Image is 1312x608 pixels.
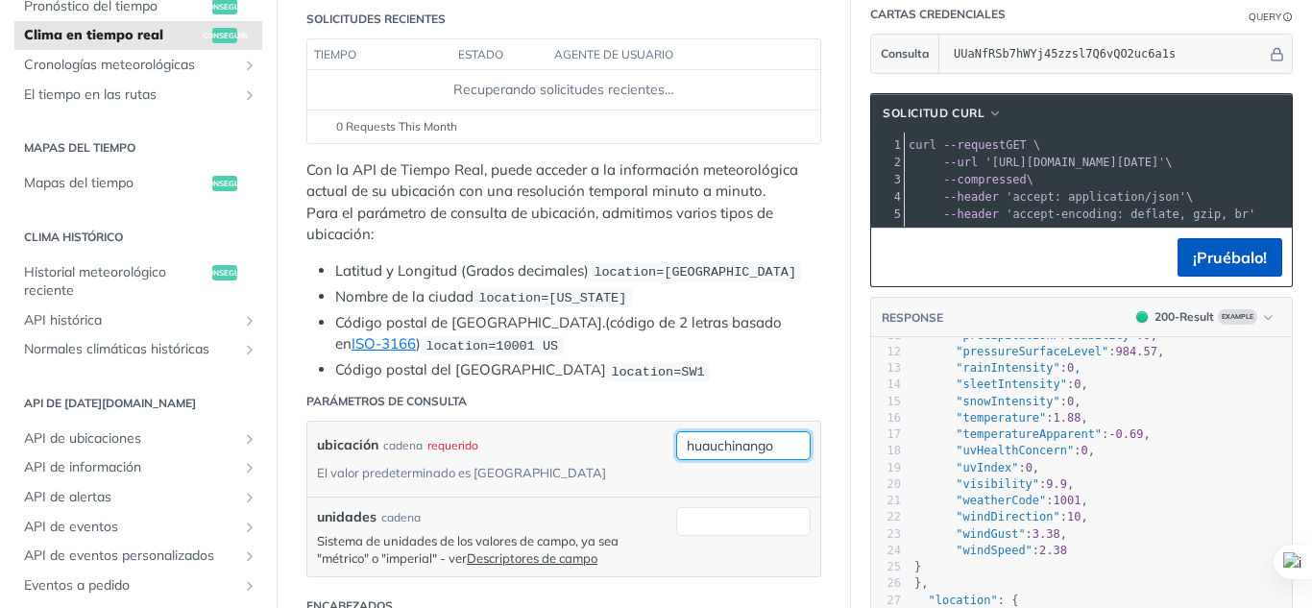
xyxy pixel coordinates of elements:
font: API histórica [24,311,102,328]
div: 26 [871,575,901,592]
div: Query [1249,10,1281,24]
span: "pressureSurfaceLevel" [956,345,1108,358]
span: : , [914,345,1164,358]
span: }, [914,576,929,590]
span: : , [914,494,1088,507]
font: Mapas del tiempo [24,174,134,191]
a: Historial meteorológico recienteconseguir [14,258,262,305]
span: "weatherCode" [956,494,1046,507]
span: "windGust" [956,527,1025,541]
span: 'accept-encoding: deflate, gzip, br' [1006,207,1255,221]
font: conseguir [203,268,248,278]
font: Código postal de [GEOGRAPHIC_DATA]. [335,313,605,331]
div: 21 [871,493,901,509]
span: 1001 [1054,494,1081,507]
span: : , [914,328,1157,342]
span: "snowIntensity" [956,395,1059,408]
font: tiempo [314,47,356,61]
span: "uvHealthConcern" [956,444,1074,457]
div: 2 [871,154,904,171]
font: ubicación [317,436,378,453]
div: 5 [871,206,904,223]
font: estado [458,47,503,61]
a: Cronologías meteorológicasMostrar subpáginas para Cronologías del tiempo [14,51,262,80]
font: Eventos a pedido [24,576,130,594]
font: Normales climáticas históricas [24,340,209,357]
a: ISO-3166 [352,334,416,353]
span: - [1108,427,1115,441]
span: \ [909,173,1033,186]
font: API de información [24,458,141,475]
div: 14 [871,377,901,393]
span: : [914,544,1067,557]
font: unidades [317,508,377,525]
font: cadena [383,438,423,452]
span: : , [914,477,1074,491]
div: 1 [871,136,904,154]
button: Mostrar subpáginas para Normales climáticas históricas [242,342,257,357]
div: 13 [871,360,901,377]
a: API de alertasMostrar subpáginas para la API de alertas [14,483,262,512]
button: Mostrar subpáginas para la API histórica [242,313,257,328]
a: API históricaMostrar subpáginas para la API histórica [14,306,262,335]
a: Clima en tiempo realconseguir [14,21,262,50]
span: 'accept: application/json' [1006,190,1186,204]
font: conseguir [203,2,248,12]
span: location=[US_STATE] [478,291,626,305]
span: --url [943,156,978,169]
a: Mapas del tiempoconseguir [14,169,262,198]
span: 0 [1067,361,1074,375]
span: 0 [1026,461,1033,474]
span: 10 [1067,510,1081,523]
span: : , [914,361,1081,375]
div: 15 [871,394,901,410]
button: Mostrar subpáginas para eventos a pedido [242,578,257,594]
font: El valor predeterminado es [GEOGRAPHIC_DATA] [317,465,606,480]
div: 4 [871,188,904,206]
font: Latitud y Longitud (Grados decimales) [335,261,589,280]
span: : , [914,395,1081,408]
input: apikey [944,35,1267,73]
span: --header [943,190,999,204]
button: Copiar al portapapeles [881,243,908,272]
button: 200200-ResultExample [1127,307,1282,327]
font: API de eventos personalizados [24,547,214,564]
span: "temperature" [956,411,1046,425]
button: Mostrar subpáginas para Cronologías del tiempo [242,58,257,73]
div: 200 - Result [1154,308,1214,326]
span: 9.9 [1046,477,1067,491]
span: 3.38 [1033,527,1060,541]
button: Mostrar subpáginas de El tiempo en las rutas [242,87,257,103]
span: "sleetIntensity" [956,377,1067,391]
span: : , [914,461,1039,474]
div: 20 [871,476,901,493]
button: Consulta [871,35,939,73]
span: 0 [1074,377,1081,391]
font: Sistema de unidades de los valores de campo, ya sea "métrico" o "imperial" - ver [317,533,619,566]
a: El tiempo en las rutasMostrar subpáginas de El tiempo en las rutas [14,81,262,109]
font: Nombre de la ciudad [335,287,474,305]
font: Mapas del tiempo [24,140,135,155]
span: GET \ [909,138,1040,152]
span: : , [914,377,1088,391]
font: API de [DATE][DOMAIN_NAME] [24,396,196,410]
span: Example [1218,309,1257,325]
span: 0 Requests This Month [336,118,457,135]
span: location=SW1 [611,364,704,378]
div: 12 [871,344,901,360]
font: conseguir [203,179,248,188]
a: Descriptores de campo [467,550,597,566]
font: API de ubicaciones [24,429,141,447]
font: ) [416,334,421,353]
span: --header [943,207,999,221]
span: location=[GEOGRAPHIC_DATA] [594,265,796,280]
button: Solicitud cURL [876,104,1009,123]
span: "temperatureApparent" [956,427,1102,441]
font: Código postal del [GEOGRAPHIC_DATA] [335,360,606,378]
font: Historial meteorológico reciente [24,263,166,300]
span: location=10001 US [425,338,558,353]
font: Consulta [881,46,929,61]
button: Mostrar subpáginas para la API de eventos [242,520,257,535]
i: Information [1283,12,1293,22]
